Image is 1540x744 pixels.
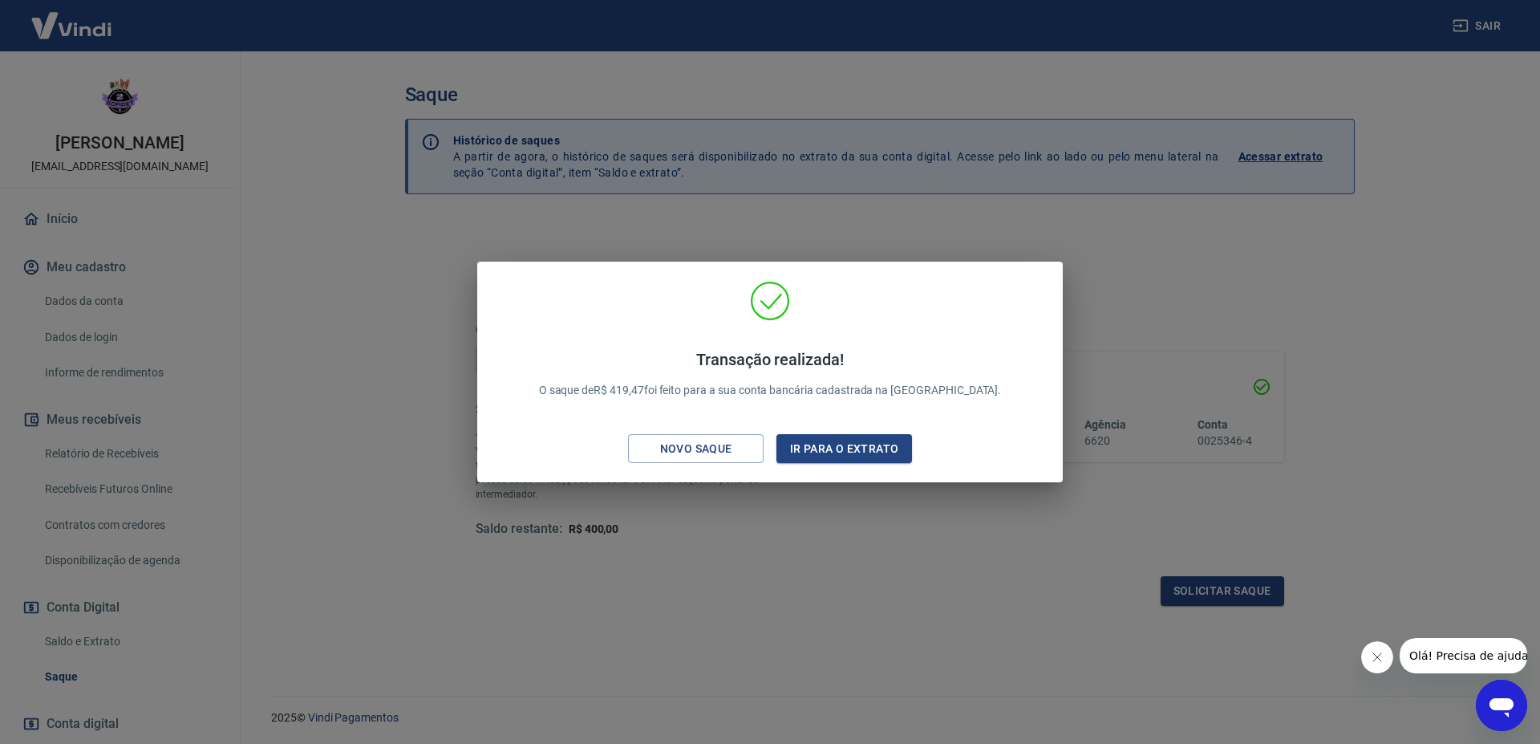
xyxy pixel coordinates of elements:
[1476,680,1527,731] iframe: Botão para abrir a janela de mensagens
[539,350,1002,369] h4: Transação realizada!
[776,434,912,464] button: Ir para o extrato
[1400,638,1527,673] iframe: Mensagem da empresa
[1361,641,1393,673] iframe: Fechar mensagem
[641,439,752,459] div: Novo saque
[10,11,135,24] span: Olá! Precisa de ajuda?
[628,434,764,464] button: Novo saque
[539,350,1002,399] p: O saque de R$ 419,47 foi feito para a sua conta bancária cadastrada na [GEOGRAPHIC_DATA].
